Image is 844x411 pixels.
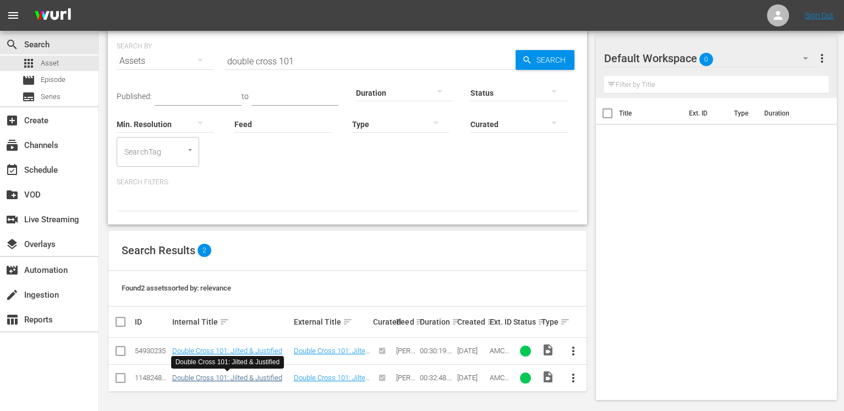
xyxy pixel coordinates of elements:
span: Overlays [6,238,19,251]
img: ans4CAIJ8jUAAAAAAAAAAAAAAAAAAAAAAAAgQb4GAAAAAAAAAAAAAAAAAAAAAAAAJMjXAAAAAAAAAAAAAAAAAAAAAAAAgAT5G... [26,3,79,29]
th: Ext. ID [682,98,727,129]
span: AMCNVR0000037094 [490,374,509,407]
span: Series [41,91,61,102]
span: [PERSON_NAME] Feed [396,374,415,407]
span: sort [220,317,229,327]
span: to [242,92,249,101]
span: [PERSON_NAME] Feed [396,347,415,380]
span: Asset [41,58,59,69]
div: Feed [396,315,416,328]
span: Schedule [6,163,19,177]
span: Channels [6,139,19,152]
p: Search Filters: [117,178,578,187]
span: Live Streaming [6,213,19,226]
div: External Title [294,315,370,328]
span: Automation [6,264,19,277]
div: [DATE] [457,374,486,382]
span: Episode [41,74,65,85]
span: more_vert [815,52,829,65]
span: Search Results [122,244,195,257]
span: sort [538,317,547,327]
span: AMCNVR0000036985 [490,347,509,380]
th: Type [727,98,758,129]
span: 2 [198,244,211,257]
div: Double Cross 101: Jilted & Justified [176,358,279,367]
span: Search [532,50,574,70]
div: Created [457,315,486,328]
div: 00:30:19.988 [420,347,454,355]
span: sort [487,317,497,327]
button: Open [185,145,195,155]
th: Title [619,98,682,129]
span: 0 [699,48,713,71]
span: Series [22,90,35,103]
span: VOD [6,188,19,201]
a: Double Cross 101: Jilted & Justified [294,374,370,390]
span: Reports [6,313,19,326]
div: Status [513,315,538,328]
button: more_vert [560,365,587,391]
a: Sign Out [805,11,834,20]
span: Published: [117,92,152,101]
button: Search [516,50,574,70]
span: Create [6,114,19,127]
div: Curated [373,317,393,326]
div: Default Workspace [604,43,819,74]
span: Video [541,370,555,383]
div: Type [541,315,557,328]
span: Video [541,343,555,357]
div: Ext. ID [490,317,509,326]
div: Assets [117,46,213,76]
a: Double Cross 101: Jilted & Justified [172,347,282,355]
div: 00:32:48.800 [420,374,454,382]
button: more_vert [815,45,829,72]
div: Internal Title [172,315,291,328]
div: 54930235 [135,347,169,355]
span: sort [343,317,353,327]
div: Duration [420,315,454,328]
div: ID [135,317,169,326]
div: [DATE] [457,347,486,355]
span: Ingestion [6,288,19,302]
span: Search [6,38,19,51]
div: 114824822 [135,374,169,382]
span: sort [452,317,462,327]
button: more_vert [560,338,587,364]
a: Double Cross 101: Jilted & Justified [172,374,282,382]
span: menu [7,9,20,22]
a: Double Cross 101: Jilted & Justified [294,347,370,363]
span: sort [415,317,425,327]
span: more_vert [567,344,580,358]
span: Episode [22,74,35,87]
span: more_vert [567,371,580,385]
span: Asset [22,57,35,70]
th: Duration [758,98,824,129]
span: Found 2 assets sorted by: relevance [122,284,231,292]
